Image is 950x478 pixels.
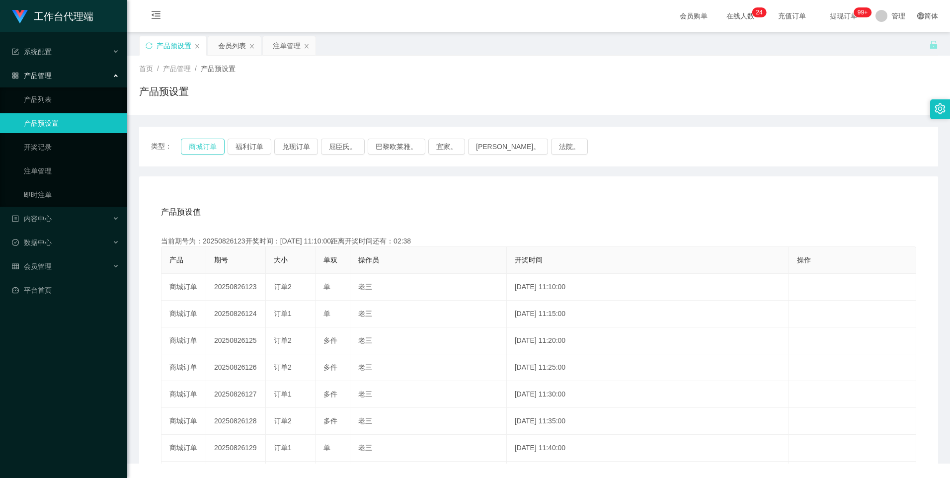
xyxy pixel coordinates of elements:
font: 提现订单 [830,12,858,20]
span: 多件 [323,390,337,398]
a: 注单管理 [24,161,119,181]
p: 2 [756,7,759,17]
p: 4 [759,7,763,17]
td: 老三 [350,301,507,327]
span: 单 [323,444,330,452]
button: 商城订单 [181,139,225,155]
a: 开奖记录 [24,137,119,157]
h1: 工作台代理端 [34,0,93,32]
span: 大小 [274,256,288,264]
td: 老三 [350,381,507,408]
td: 商城订单 [161,408,206,435]
td: 商城订单 [161,327,206,354]
td: 老三 [350,408,507,435]
a: 产品预设置 [24,113,119,133]
span: / [157,65,159,73]
td: 20250826126 [206,354,266,381]
a: 工作台代理端 [12,12,93,20]
span: 订单1 [274,444,292,452]
i: 图标： 关闭 [249,43,255,49]
button: 法院。 [551,139,588,155]
i: 图标： check-circle-o [12,239,19,246]
div: 当前期号为：20250826123开奖时间：[DATE] 11:10:00距离开奖时间还有：02:38 [161,236,916,246]
img: logo.9652507e.png [12,10,28,24]
span: 操作 [797,256,811,264]
td: 20250826123 [206,274,266,301]
i: 图标： AppStore-O [12,72,19,79]
span: 订单1 [274,310,292,318]
td: 商城订单 [161,354,206,381]
i: 图标： 解锁 [929,40,938,49]
span: 订单2 [274,417,292,425]
i: 图标： 同步 [146,42,153,49]
span: 产品 [169,256,183,264]
span: 类型： [151,139,181,155]
button: 宜家。 [428,139,465,155]
td: [DATE] 11:20:00 [507,327,789,354]
td: [DATE] 11:40:00 [507,435,789,462]
font: 会员管理 [24,262,52,270]
td: 老三 [350,435,507,462]
span: 期号 [214,256,228,264]
span: / [195,65,197,73]
button: 屈臣氏。 [321,139,365,155]
td: [DATE] 11:30:00 [507,381,789,408]
font: 充值订单 [778,12,806,20]
span: 产品预设置 [201,65,236,73]
font: 产品管理 [24,72,52,80]
button: 兑现订单 [274,139,318,155]
td: 20250826128 [206,408,266,435]
span: 产品预设值 [161,206,201,218]
td: 老三 [350,274,507,301]
i: 图标： 个人资料 [12,215,19,222]
font: 数据中心 [24,239,52,246]
td: 20250826124 [206,301,266,327]
font: 内容中心 [24,215,52,223]
span: 订单1 [274,390,292,398]
span: 首页 [139,65,153,73]
span: 单双 [323,256,337,264]
sup: 966 [854,7,871,17]
a: 即时注单 [24,185,119,205]
sup: 24 [752,7,766,17]
a: 图标： 仪表板平台首页 [12,280,119,300]
td: 20250826129 [206,435,266,462]
i: 图标： 关闭 [194,43,200,49]
i: 图标： table [12,263,19,270]
span: 单 [323,283,330,291]
td: 商城订单 [161,381,206,408]
td: [DATE] 11:10:00 [507,274,789,301]
td: [DATE] 11:25:00 [507,354,789,381]
font: 在线人数 [726,12,754,20]
td: 商城订单 [161,274,206,301]
h1: 产品预设置 [139,84,189,99]
span: 多件 [323,363,337,371]
font: 系统配置 [24,48,52,56]
span: 订单2 [274,363,292,371]
a: 产品列表 [24,89,119,109]
i: 图标： menu-fold [139,0,173,32]
td: 老三 [350,327,507,354]
font: 简体 [924,12,938,20]
td: 商城订单 [161,435,206,462]
td: 老三 [350,354,507,381]
span: 单 [323,310,330,318]
i: 图标： form [12,48,19,55]
td: 20250826125 [206,327,266,354]
span: 开奖时间 [515,256,543,264]
td: 20250826127 [206,381,266,408]
td: [DATE] 11:15:00 [507,301,789,327]
div: 会员列表 [218,36,246,55]
td: 商城订单 [161,301,206,327]
div: 注单管理 [273,36,301,55]
span: 订单2 [274,336,292,344]
i: 图标： 设置 [935,103,946,114]
button: [PERSON_NAME]。 [468,139,548,155]
span: 产品管理 [163,65,191,73]
td: [DATE] 11:35:00 [507,408,789,435]
span: 多件 [323,336,337,344]
button: 巴黎欧莱雅。 [368,139,425,155]
i: 图标： global [917,12,924,19]
span: 订单2 [274,283,292,291]
span: 操作员 [358,256,379,264]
